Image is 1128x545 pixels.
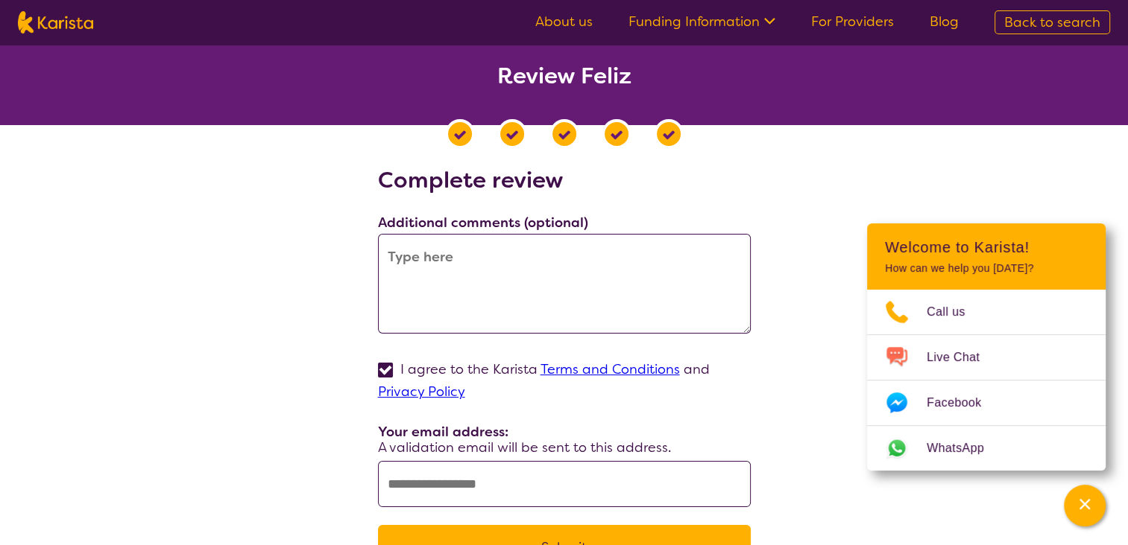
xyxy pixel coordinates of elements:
span: Back to search [1004,13,1100,31]
p: How can we help you [DATE]? [885,262,1088,275]
span: Call us [927,301,983,323]
span: WhatsApp [927,437,1002,459]
a: Blog [930,13,959,31]
a: Funding Information [628,13,775,31]
ul: Choose channel [867,290,1106,471]
a: Web link opens in a new tab. [867,426,1106,471]
h2: Review Feliz [18,63,1110,89]
h2: Welcome to Karista! [885,238,1088,256]
label: Additional comments (optional) [378,214,588,232]
span: Facebook [927,392,999,414]
a: Terms and Conditions [541,360,680,378]
h2: Complete review [378,167,751,194]
a: About us [535,13,593,31]
a: For Providers [811,13,894,31]
button: Channel Menu [1064,485,1106,526]
label: Your email address: [378,423,508,441]
span: Live Chat [927,346,998,369]
img: Karista logo [18,11,93,34]
a: Back to search [995,10,1110,34]
label: I agree to the Karista and [378,360,710,401]
div: Channel Menu [867,223,1106,471]
a: Privacy Policy [378,383,465,401]
p: A validation email will be sent to this address. [378,439,751,456]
